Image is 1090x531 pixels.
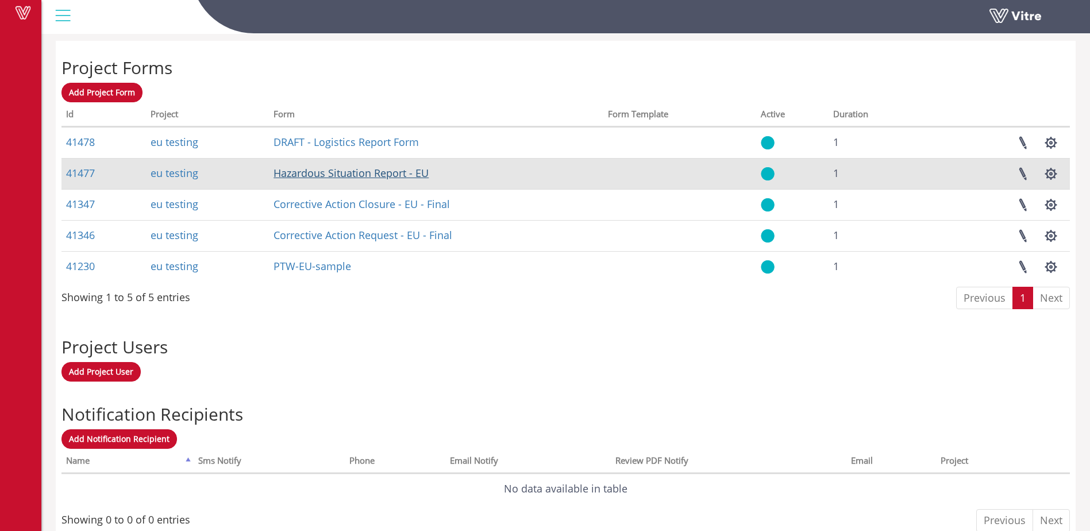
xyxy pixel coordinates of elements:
[761,136,775,150] img: yes
[274,228,452,242] a: Corrective Action Request - EU - Final
[61,452,194,474] th: Name: activate to sort column descending
[829,158,926,189] td: 1
[61,105,146,127] th: Id
[69,87,135,98] span: Add Project Form
[603,105,756,127] th: Form Template
[151,135,198,149] a: eu testing
[61,58,1070,77] h2: Project Forms
[345,452,446,474] th: Phone
[274,166,429,180] a: Hazardous Situation Report - EU
[756,105,829,127] th: Active
[846,452,936,474] th: Email
[761,167,775,181] img: yes
[61,429,177,449] a: Add Notification Recipient
[151,259,198,273] a: eu testing
[66,135,95,149] a: 41478
[829,189,926,220] td: 1
[274,135,419,149] a: DRAFT - Logistics Report Form
[151,197,198,211] a: eu testing
[61,474,1070,505] td: No data available in table
[146,105,269,127] th: Project
[1033,287,1070,310] a: Next
[829,251,926,282] td: 1
[829,220,926,251] td: 1
[761,260,775,274] img: yes
[66,228,95,242] a: 41346
[956,287,1013,310] a: Previous
[66,197,95,211] a: 41347
[61,508,190,528] div: Showing 0 to 0 of 0 entries
[1012,287,1033,310] a: 1
[194,452,344,474] th: Sms Notify
[61,405,1070,424] h2: Notification Recipients
[611,452,846,474] th: Review PDF Notify
[151,228,198,242] a: eu testing
[69,433,170,444] span: Add Notification Recipient
[269,105,603,127] th: Form
[445,452,611,474] th: Email Notify
[761,229,775,243] img: yes
[61,83,142,102] a: Add Project Form
[69,366,133,377] span: Add Project User
[829,105,926,127] th: Duration
[936,452,1043,474] th: Project
[829,127,926,158] td: 1
[66,259,95,273] a: 41230
[61,362,141,382] a: Add Project User
[66,166,95,180] a: 41477
[61,286,190,305] div: Showing 1 to 5 of 5 entries
[761,198,775,212] img: yes
[151,166,198,180] a: eu testing
[274,197,450,211] a: Corrective Action Closure - EU - Final
[61,337,1070,356] h2: Project Users
[274,259,351,273] a: PTW-EU-sample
